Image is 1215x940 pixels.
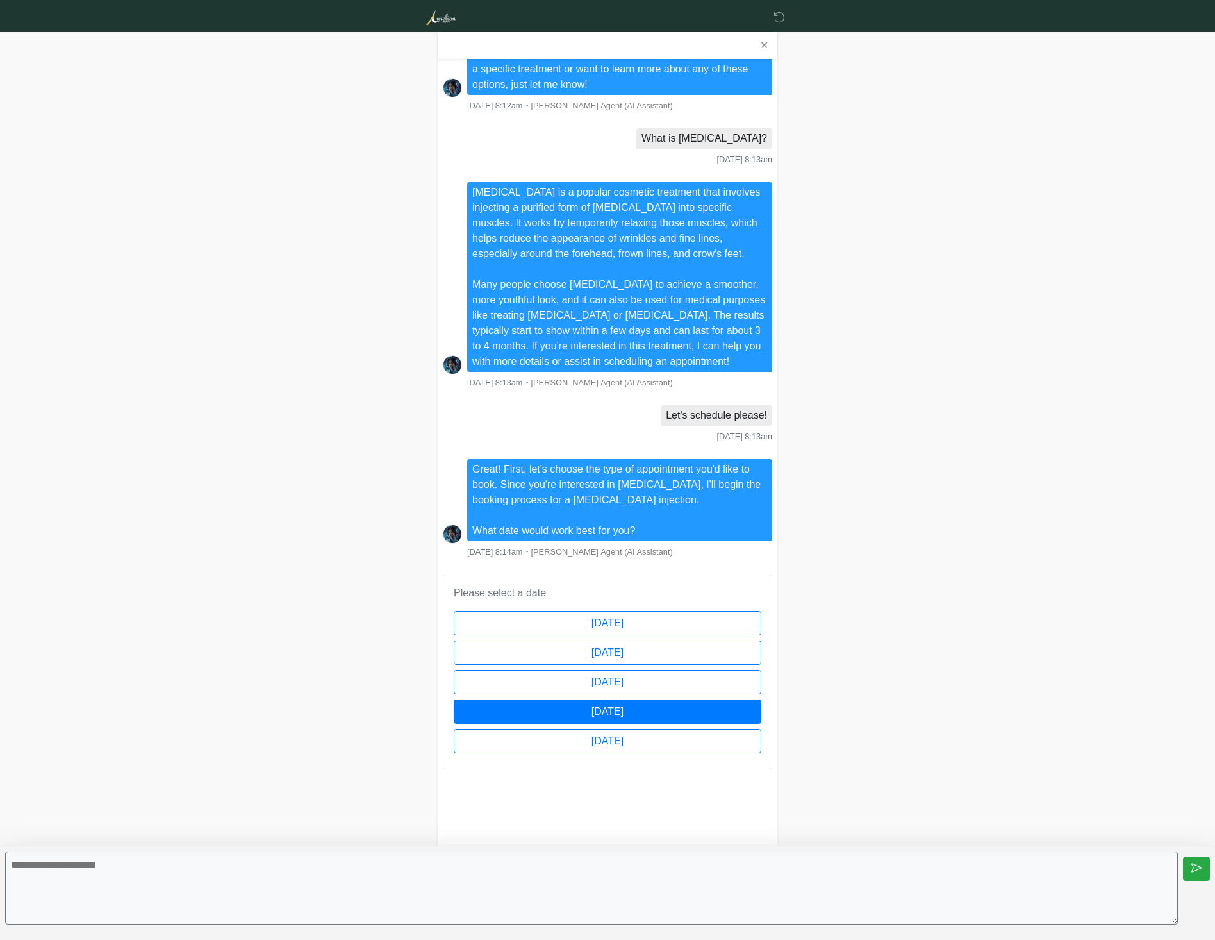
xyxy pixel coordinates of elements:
span: [DATE] 8:13am [467,378,523,387]
li: Great! First, let's choose the type of appointment you'd like to book. Since you're interested in... [467,459,772,541]
span: [DATE] 8:14am [467,547,523,557]
small: ・ [467,378,673,387]
span: [PERSON_NAME] Agent (AI Assistant) [531,547,673,557]
span: [DATE] 8:12am [467,101,523,110]
button: ✕ [756,37,772,54]
button: [DATE] [454,729,761,753]
span: [DATE] 8:13am [716,432,772,441]
button: [DATE] [454,700,761,724]
small: ・ [467,547,673,557]
img: Aurelion Med Spa Logo [425,10,456,26]
button: [DATE] [454,611,761,635]
img: Screenshot_2025-06-19_at_17.41.14.png [443,355,462,374]
img: Screenshot_2025-06-19_at_17.41.14.png [443,78,462,97]
li: [MEDICAL_DATA] is a popular cosmetic treatment that involves injecting a purified form of [MEDICA... [467,182,772,372]
p: Please select a date [454,585,761,601]
img: Screenshot_2025-06-19_at_17.41.14.png [443,525,462,544]
button: [DATE] [454,641,761,665]
span: [PERSON_NAME] Agent (AI Assistant) [531,378,673,387]
li: Let's schedule please! [661,405,772,426]
button: [DATE] [454,670,761,694]
li: What is [MEDICAL_DATA]? [636,128,772,149]
small: ・ [467,101,673,110]
span: [PERSON_NAME] Agent (AI Assistant) [531,101,673,110]
span: [DATE] 8:13am [716,155,772,164]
